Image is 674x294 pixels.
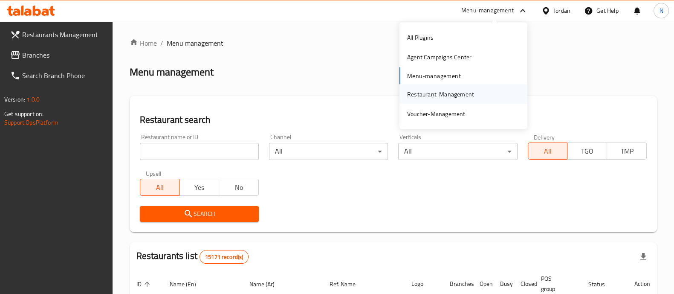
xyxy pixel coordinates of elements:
[3,45,113,65] a: Branches
[4,94,25,105] span: Version:
[4,108,43,119] span: Get support on:
[3,24,113,45] a: Restaurants Management
[610,145,643,157] span: TMP
[633,247,654,267] div: Export file
[140,206,259,222] button: Search
[22,50,106,60] span: Branches
[26,94,40,105] span: 1.0.0
[144,181,176,194] span: All
[22,29,106,40] span: Restaurants Management
[219,179,259,196] button: No
[179,179,219,196] button: Yes
[588,279,616,289] span: Status
[269,143,388,160] div: All
[170,279,207,289] span: Name (En)
[183,181,216,194] span: Yes
[130,38,157,48] a: Home
[140,143,259,160] input: Search for restaurant name or ID..
[407,52,472,62] div: Agent Campaigns Center
[330,279,367,289] span: Ref. Name
[461,6,514,16] div: Menu-management
[160,38,163,48] li: /
[554,6,570,15] div: Jordan
[140,179,180,196] button: All
[567,143,607,160] button: TGO
[140,114,647,126] h2: Restaurant search
[136,279,153,289] span: ID
[534,134,555,140] label: Delivery
[147,209,252,219] span: Search
[541,274,571,294] span: POS group
[130,65,214,79] h2: Menu management
[407,89,474,99] div: Restaurant-Management
[136,250,249,264] h2: Restaurants list
[659,6,663,15] span: N
[528,143,568,160] button: All
[223,181,255,194] span: No
[398,143,517,160] div: All
[146,170,162,176] label: Upsell
[407,109,466,119] div: Voucher-Management
[200,250,249,264] div: Total records count
[130,38,657,48] nav: breadcrumb
[249,279,286,289] span: Name (Ar)
[407,33,434,42] div: All Plugins
[607,143,647,160] button: TMP
[200,253,248,261] span: 15171 record(s)
[167,38,223,48] span: Menu management
[3,65,113,86] a: Search Branch Phone
[4,117,58,128] a: Support.OpsPlatform
[532,145,564,157] span: All
[22,70,106,81] span: Search Branch Phone
[571,145,604,157] span: TGO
